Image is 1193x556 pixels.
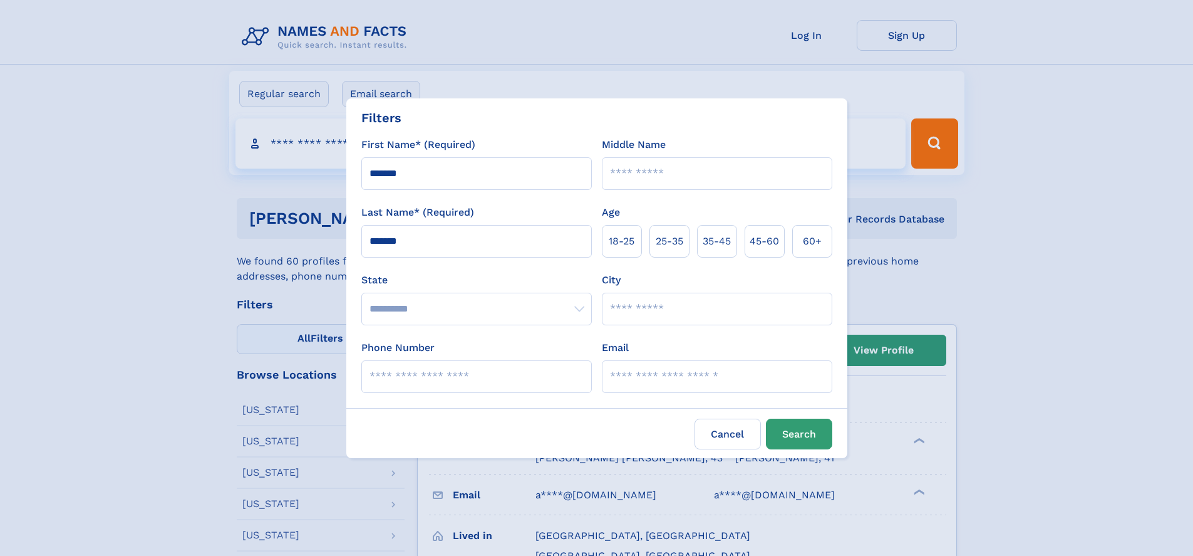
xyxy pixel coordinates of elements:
span: 18‑25 [609,234,634,249]
span: 60+ [803,234,822,249]
span: 35‑45 [703,234,731,249]
label: Email [602,340,629,355]
span: 45‑60 [750,234,779,249]
span: 25‑35 [656,234,683,249]
label: State [361,273,592,288]
label: Middle Name [602,137,666,152]
div: Filters [361,108,401,127]
label: Age [602,205,620,220]
button: Search [766,419,832,449]
label: City [602,273,621,288]
label: First Name* (Required) [361,137,475,152]
label: Cancel [695,419,761,449]
label: Phone Number [361,340,435,355]
label: Last Name* (Required) [361,205,474,220]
